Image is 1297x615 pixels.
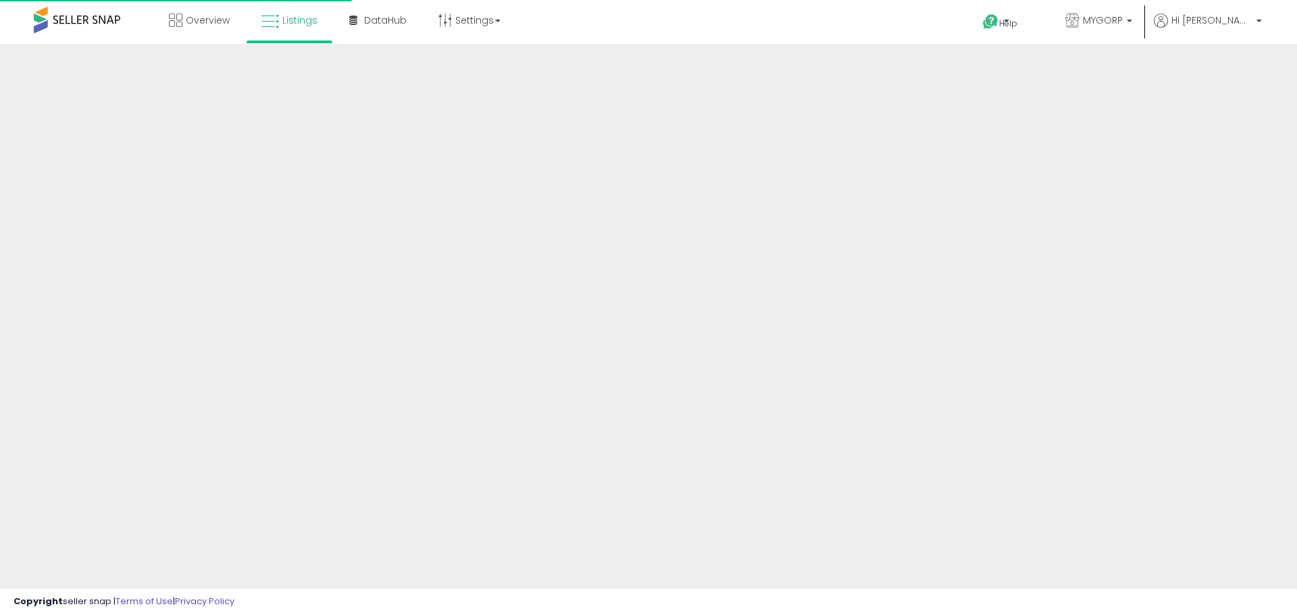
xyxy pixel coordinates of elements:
a: Hi [PERSON_NAME] [1154,14,1262,44]
i: Get Help [982,14,999,30]
span: MYGORP [1083,14,1123,27]
span: Listings [282,14,317,27]
a: Help [972,3,1044,44]
strong: Copyright [14,595,63,608]
div: seller snap | | [14,595,234,608]
a: Privacy Policy [175,595,234,608]
a: Terms of Use [116,595,173,608]
span: Help [999,18,1017,29]
span: Overview [186,14,230,27]
span: Hi [PERSON_NAME] [1171,14,1252,27]
span: DataHub [364,14,407,27]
